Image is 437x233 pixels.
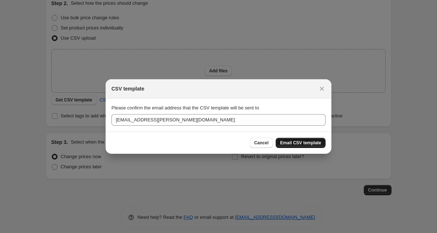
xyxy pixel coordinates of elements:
h2: CSV template [111,85,144,92]
button: Cancel [250,138,273,148]
span: Email CSV template [280,140,321,146]
span: Cancel [254,140,268,146]
button: Email CSV template [276,138,326,148]
span: Please confirm the email address that the CSV template will be sent to [111,105,259,111]
button: Close [317,84,327,94]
